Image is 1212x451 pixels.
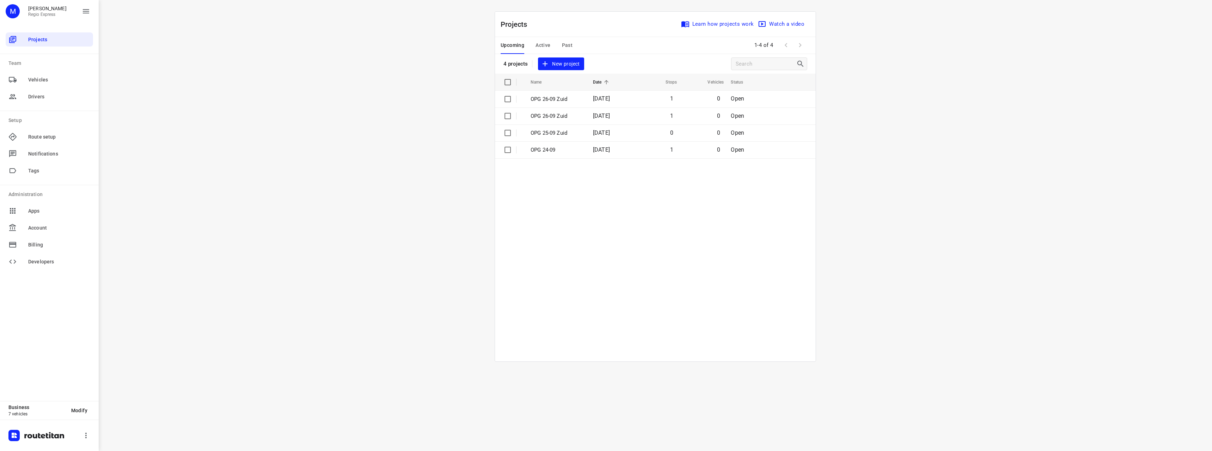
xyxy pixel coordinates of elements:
span: [DATE] [593,146,610,153]
input: Search projects [736,59,796,69]
span: Next Page [793,38,807,52]
div: Developers [6,255,93,269]
span: 0 [717,95,720,102]
span: Vehicles [28,76,90,84]
span: 1 [670,112,673,119]
span: Open [731,95,744,102]
p: OPG 25-09 Zuid [531,129,582,137]
p: 4 projects [503,61,528,67]
span: 0 [717,146,720,153]
div: Tags [6,164,93,178]
span: Active [536,41,550,50]
span: Projects [28,36,90,43]
span: 1 [670,146,673,153]
p: Team [8,60,93,67]
span: 1 [670,95,673,102]
p: Regio Express [28,12,67,17]
span: Drivers [28,93,90,100]
div: Drivers [6,90,93,104]
span: [DATE] [593,95,610,102]
p: OPG 26-09 Zuid [531,95,582,103]
span: Status [731,78,752,86]
span: Vehicles [698,78,724,86]
span: Previous Page [779,38,793,52]
div: Projects [6,32,93,47]
span: Open [731,112,744,119]
p: Setup [8,117,93,124]
span: 0 [670,129,673,136]
span: New project [542,60,580,68]
p: Projects [501,19,533,30]
div: Account [6,221,93,235]
div: Apps [6,204,93,218]
span: Name [531,78,551,86]
span: 1-4 of 4 [752,38,776,53]
div: Search [796,60,807,68]
button: New project [538,57,584,71]
span: [DATE] [593,112,610,119]
button: Modify [66,404,93,417]
div: Vehicles [6,73,93,87]
span: Open [731,129,744,136]
div: Route setup [6,130,93,144]
p: OPG 24-09 [531,146,582,154]
div: Billing [6,238,93,252]
span: 0 [717,112,720,119]
p: Business [8,404,66,410]
span: Account [28,224,90,232]
p: Administration [8,191,93,198]
span: Billing [28,241,90,249]
span: Modify [71,408,87,413]
div: M [6,4,20,18]
span: Stops [656,78,677,86]
span: Open [731,146,744,153]
div: Notifications [6,147,93,161]
span: Upcoming [501,41,524,50]
span: [DATE] [593,129,610,136]
span: Date [593,78,611,86]
p: OPG 26-09 Zuid [531,112,582,120]
span: 0 [717,129,720,136]
p: Max Bisseling [28,6,67,11]
span: Route setup [28,133,90,141]
span: Notifications [28,150,90,158]
p: 7 vehicles [8,412,66,416]
span: Tags [28,167,90,175]
span: Developers [28,258,90,266]
span: Past [562,41,573,50]
span: Apps [28,207,90,215]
